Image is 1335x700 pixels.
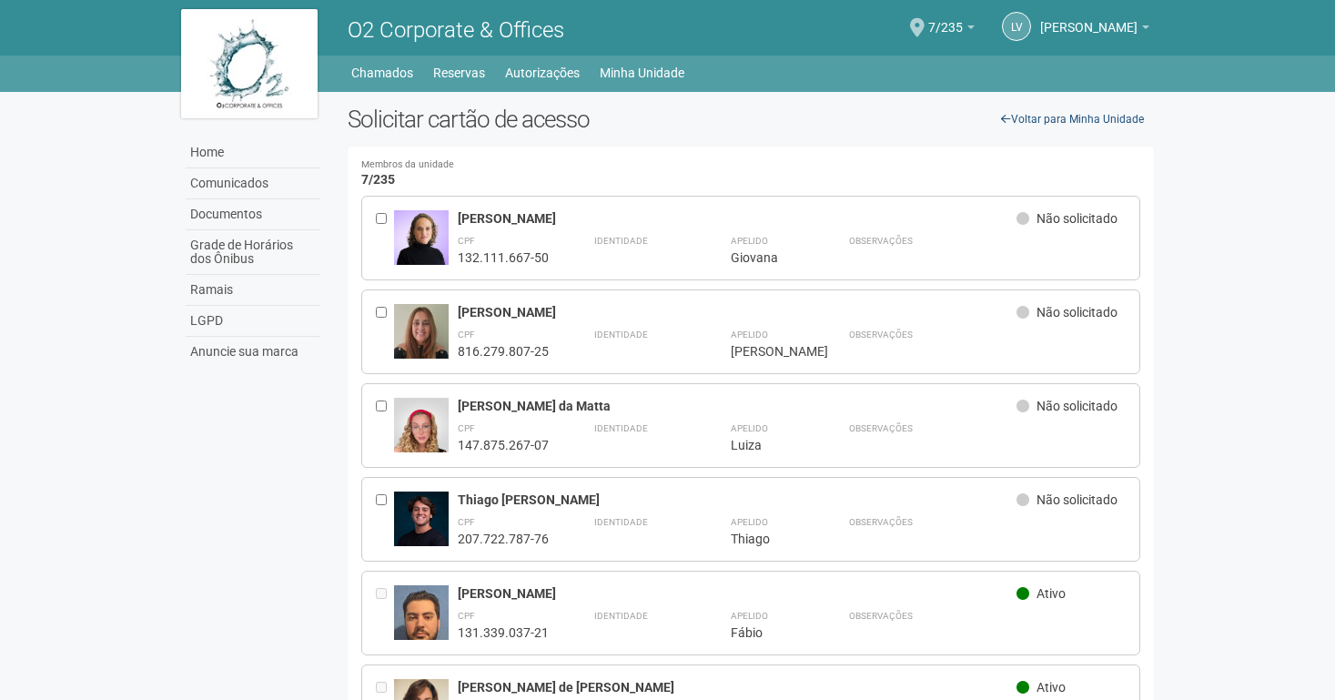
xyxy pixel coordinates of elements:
span: Não solicitado [1037,211,1118,226]
img: user.jpg [394,492,449,573]
small: Membros da unidade [361,160,1141,170]
a: Ramais [186,275,320,306]
div: [PERSON_NAME] [458,304,1017,320]
a: Voltar para Minha Unidade [991,106,1154,133]
div: Thiago [PERSON_NAME] [458,492,1017,508]
div: [PERSON_NAME] [458,210,1017,227]
div: [PERSON_NAME] da Matta [458,398,1017,414]
strong: Apelido [731,611,768,621]
div: 131.339.037-21 [458,624,549,641]
div: Luiza [731,437,804,453]
span: O2 Corporate & Offices [348,17,564,43]
strong: Observações [849,330,913,340]
div: [PERSON_NAME] [458,585,1017,602]
img: user.jpg [394,585,449,655]
strong: CPF [458,611,475,621]
strong: CPF [458,423,475,433]
a: LV [1002,12,1031,41]
a: Documentos [186,199,320,230]
a: 7/235 [928,23,975,37]
strong: Observações [849,517,913,527]
div: [PERSON_NAME] [731,343,804,360]
strong: CPF [458,236,475,246]
div: Thiago [731,531,804,547]
a: [PERSON_NAME] [1040,23,1149,37]
strong: Identidade [594,236,648,246]
strong: Observações [849,236,913,246]
strong: Identidade [594,423,648,433]
a: Home [186,137,320,168]
img: user.jpg [394,304,449,377]
img: user.jpg [394,398,449,466]
strong: Apelido [731,517,768,527]
div: 147.875.267-07 [458,437,549,453]
a: Anuncie sua marca [186,337,320,367]
div: 132.111.667-50 [458,249,549,266]
span: Não solicitado [1037,305,1118,320]
span: Não solicitado [1037,492,1118,507]
div: Entre em contato com a Aministração para solicitar o cancelamento ou 2a via [376,585,394,641]
span: 7/235 [928,3,963,35]
a: Grade de Horários dos Ônibus [186,230,320,275]
h4: 7/235 [361,160,1141,187]
span: Luciano Vasconcelos Galvão Filho [1040,3,1138,35]
strong: CPF [458,517,475,527]
div: Giovana [731,249,804,266]
strong: Apelido [731,423,768,433]
a: Reservas [433,60,485,86]
strong: Identidade [594,517,648,527]
strong: CPF [458,330,475,340]
strong: Apelido [731,236,768,246]
h2: Solicitar cartão de acesso [348,106,1155,133]
span: Não solicitado [1037,399,1118,413]
img: user.jpg [394,210,449,266]
strong: Apelido [731,330,768,340]
a: LGPD [186,306,320,337]
div: [PERSON_NAME] de [PERSON_NAME] [458,679,1017,695]
strong: Identidade [594,330,648,340]
img: logo.jpg [181,9,318,118]
a: Comunicados [186,168,320,199]
span: Ativo [1037,586,1066,601]
span: Ativo [1037,680,1066,695]
a: Minha Unidade [600,60,684,86]
div: 207.722.787-76 [458,531,549,547]
strong: Observações [849,611,913,621]
div: Fábio [731,624,804,641]
a: Chamados [351,60,413,86]
a: Autorizações [505,60,580,86]
strong: Identidade [594,611,648,621]
div: 816.279.807-25 [458,343,549,360]
strong: Observações [849,423,913,433]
